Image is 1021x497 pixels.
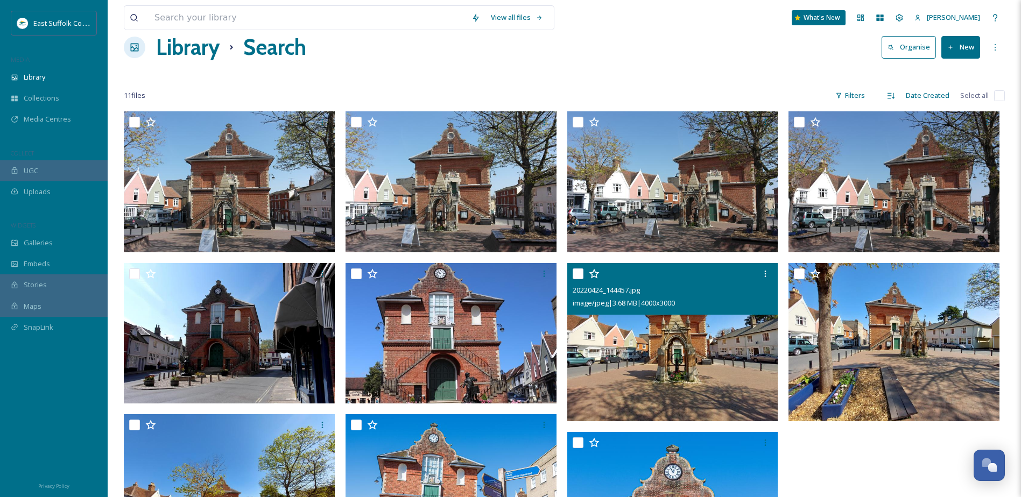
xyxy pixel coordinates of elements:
[33,18,97,28] span: East Suffolk Council
[960,90,989,101] span: Select all
[24,322,53,332] span: SnapLink
[11,221,36,229] span: WIDGETS
[17,18,28,29] img: ESC%20Logo.png
[900,85,955,106] div: Date Created
[882,36,941,58] a: Organise
[788,111,999,252] img: SAM_4187.JPG
[24,166,38,176] span: UGC
[573,298,675,308] span: image/jpeg | 3.68 MB | 4000 x 3000
[124,262,335,403] img: SAM_4178.JPG
[567,111,778,252] img: SAM_4188.JPG
[11,55,30,63] span: MEDIA
[38,482,69,489] span: Privacy Policy
[346,263,557,403] img: john risby1.jpg
[788,263,999,421] img: 20220424_144442.jpg
[149,6,466,30] input: Search your library
[346,111,557,252] img: SAM_4189.JPG
[909,7,985,28] a: [PERSON_NAME]
[24,238,53,248] span: Galleries
[573,285,640,295] span: 20220424_144457.jpg
[243,31,306,63] h1: Search
[124,111,335,252] img: SAM_4190.JPG
[156,31,220,63] a: Library
[485,7,548,28] a: View all files
[882,36,936,58] button: Organise
[927,12,980,22] span: [PERSON_NAME]
[11,149,34,157] span: COLLECT
[792,10,846,25] a: What's New
[24,259,50,269] span: Embeds
[830,85,870,106] div: Filters
[24,301,41,311] span: Maps
[567,263,778,421] img: 20220424_144457.jpg
[124,90,145,101] span: 11 file s
[24,72,45,82] span: Library
[941,36,980,58] button: New
[24,114,71,124] span: Media Centres
[24,93,59,103] span: Collections
[24,187,51,197] span: Uploads
[24,280,47,290] span: Stories
[974,450,1005,481] button: Open Chat
[38,479,69,492] a: Privacy Policy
